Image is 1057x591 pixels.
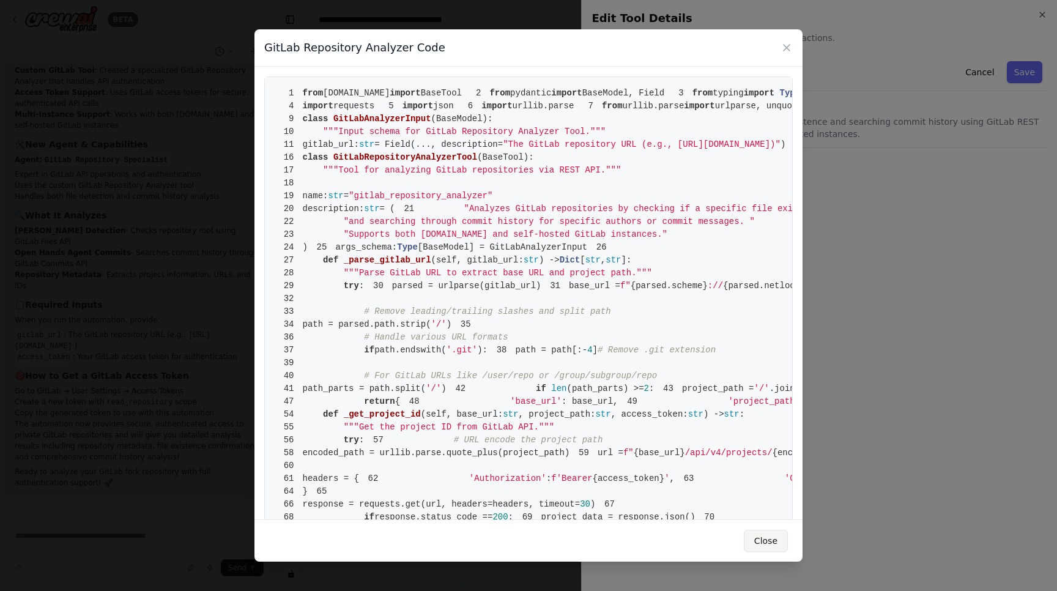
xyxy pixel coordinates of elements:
span: str [359,139,374,149]
span: 48 [400,395,428,408]
span: 64 [275,485,303,498]
span: 23 [275,228,303,241]
span: 25 [308,241,336,254]
span: '/' [754,384,770,393]
span: ( [431,255,436,265]
span: response = requests.get(url, headers=headers, timeout= [303,499,580,509]
span: from [489,88,510,98]
span: 2 [462,87,490,100]
span: if [536,384,546,393]
span: {parsed.scheme} [631,281,708,291]
span: 42 [447,382,475,395]
span: urllib.parse [513,101,574,111]
span: [ [580,255,585,265]
span: = ( [380,204,395,214]
span: 58 [275,447,303,459]
span: urllib.parse [623,101,684,111]
span: class [303,114,328,124]
span: self, gitlab_url: [436,255,524,265]
span: """Get the project ID from GitLab API.""" [344,422,554,432]
span: "Supports both [DOMAIN_NAME] and self-hosted GitLab instances." [344,229,667,239]
span: path_parts = path.split( [303,384,426,393]
span: """Input schema for GitLab Repository Analyzer Tool.""" [323,127,606,136]
span: name: [303,191,328,201]
span: 32 [275,292,303,305]
span: str [606,255,621,265]
span: : [359,281,364,291]
span: """Parse GitLab URL to extract base URL and project path.""" [344,268,652,278]
span: 11 [275,138,303,151]
span: 17 [275,164,303,177]
span: import [744,88,774,98]
span: 'Authorization' [469,474,546,483]
span: ] [593,345,598,355]
span: Dict [560,255,580,265]
span: 7 [574,100,602,113]
span: :// [708,281,723,291]
span: def [323,255,338,265]
span: from [303,88,324,98]
span: str [503,409,518,419]
span: .join(path_parts) [770,384,857,393]
span: 57 [364,434,392,447]
span: requests [333,101,374,111]
span: len [551,384,566,393]
span: /api/v4/projects/ [685,448,773,458]
span: {parsed.netloc} [723,281,800,291]
span: 41 [275,382,303,395]
span: project_data = response.json() [513,512,695,522]
span: 66 [275,498,303,511]
span: urlparse, unquote [715,101,803,111]
span: ( [477,152,482,162]
span: ( [431,114,436,124]
span: (path_parts) >= [567,384,644,393]
span: str [585,255,601,265]
span: # URL encode the project path [454,435,603,445]
span: f" [623,448,634,458]
span: '/' [426,384,441,393]
span: 49 [618,395,647,408]
span: ) [590,499,595,509]
span: ) [781,139,785,149]
span: parsed = urlparse(gitlab_url) [364,281,541,291]
span: BaseTool [421,88,462,98]
span: : [359,435,364,445]
span: url = [598,448,623,458]
span: GitLabRepositoryAnalyzerTool [333,152,477,162]
span: {encoded_path} [773,448,845,458]
span: # Remove leading/trailing slashes and split path [364,307,610,316]
span: 65 [308,485,336,498]
span: } [275,486,308,496]
span: 70 [695,511,724,524]
span: , [601,255,606,265]
span: ): [477,345,488,355]
span: import [481,101,512,111]
span: = [344,191,349,201]
span: str [328,191,344,201]
span: 40 [275,370,303,382]
span: 4 [275,100,303,113]
span: project_path = [682,384,754,393]
h3: GitLab Repository Analyzer Code [264,39,445,56]
span: f" [620,281,631,291]
span: 37 [275,344,303,357]
span: import [551,88,582,98]
span: {access_token} [593,474,665,483]
span: return [364,396,395,406]
span: 31 [541,280,569,292]
span: 28 [275,267,303,280]
span: ' [664,474,669,483]
span: [BaseModel] = GitLabAnalyzerInput [418,242,587,252]
span: pydantic [510,88,551,98]
span: _parse_gitlab_url [344,255,431,265]
span: 20 [275,203,303,215]
span: , project_path: [518,409,595,419]
span: 67 [595,498,623,511]
span: ): [483,114,493,124]
span: self, base_url: [426,409,503,419]
span: 30 [580,499,590,509]
span: f'Bearer [551,474,592,483]
span: args_schema: [335,242,397,252]
span: if [364,512,374,522]
span: response.status_code == [374,512,492,522]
